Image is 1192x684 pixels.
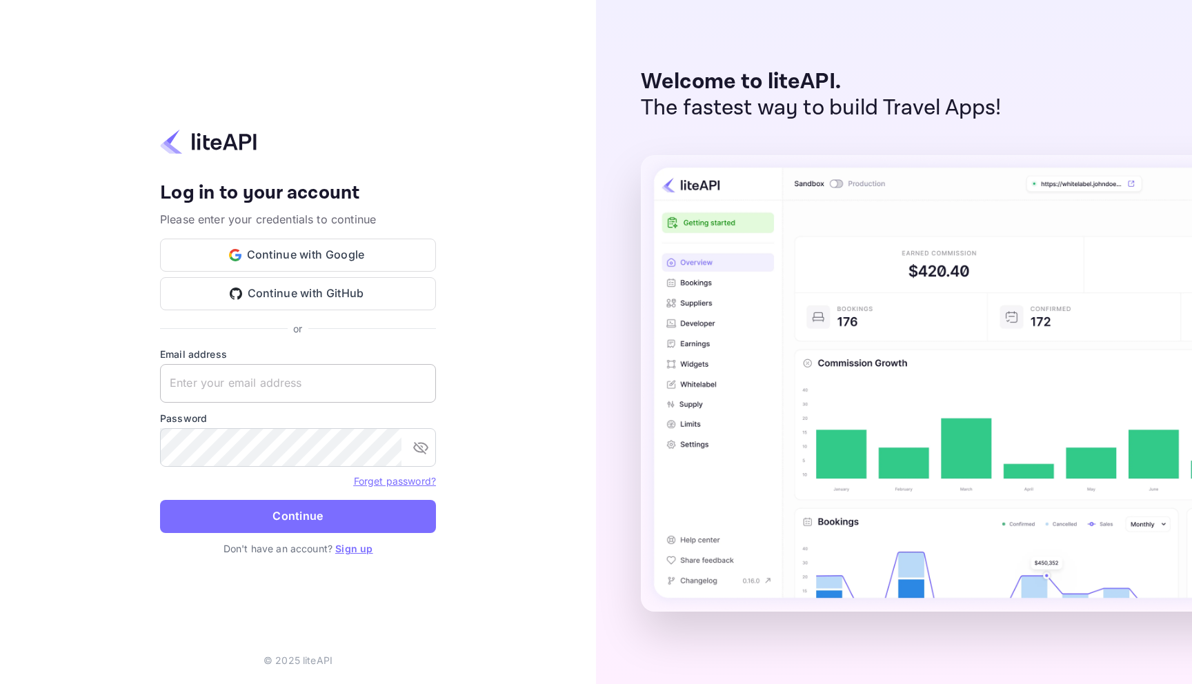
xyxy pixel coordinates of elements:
[264,653,332,667] p: © 2025 liteAPI
[354,474,436,487] a: Forget password?
[160,411,436,425] label: Password
[160,181,436,205] h4: Log in to your account
[160,364,436,403] input: Enter your email address
[160,211,436,228] p: Please enter your credentials to continue
[335,543,372,554] a: Sign up
[160,347,436,361] label: Email address
[160,239,436,272] button: Continue with Google
[641,69,1002,95] p: Welcome to liteAPI.
[641,95,1002,121] p: The fastest way to build Travel Apps!
[160,128,257,155] img: liteapi
[293,321,302,336] p: or
[160,277,436,310] button: Continue with GitHub
[160,500,436,533] button: Continue
[407,434,435,461] button: toggle password visibility
[160,541,436,556] p: Don't have an account?
[354,475,436,487] a: Forget password?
